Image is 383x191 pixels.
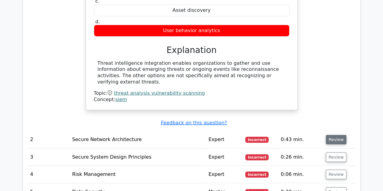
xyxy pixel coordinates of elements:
button: Review [326,153,346,162]
div: Threat intelligence integration enables organizations to gather and use information about emergin... [97,60,286,85]
div: User behavior analytics [94,25,289,37]
td: Expert [206,166,243,183]
td: Expert [206,149,243,166]
td: 4 [28,166,70,183]
span: Incorrect [245,137,269,143]
td: 3 [28,149,70,166]
span: d. [95,19,100,25]
div: Asset discovery [94,5,289,16]
td: Secure Network Architecture [70,131,206,148]
span: Incorrect [245,154,269,160]
button: Review [326,135,346,144]
a: threat analysis vulnerability scanning [114,90,205,96]
td: 0:43 min. [278,131,323,148]
span: Incorrect [245,172,269,178]
div: Concept: [94,97,289,103]
td: 2 [28,131,70,148]
td: Expert [206,131,243,148]
button: Review [326,170,346,179]
div: Topic: [94,90,289,97]
td: 0:26 min. [278,149,323,166]
td: Secure System Design Principles [70,149,206,166]
td: Risk Management [70,166,206,183]
td: 0:06 min. [278,166,323,183]
a: siem [115,97,127,102]
a: Feedback on this question? [161,120,227,126]
h3: Explanation [97,45,286,55]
